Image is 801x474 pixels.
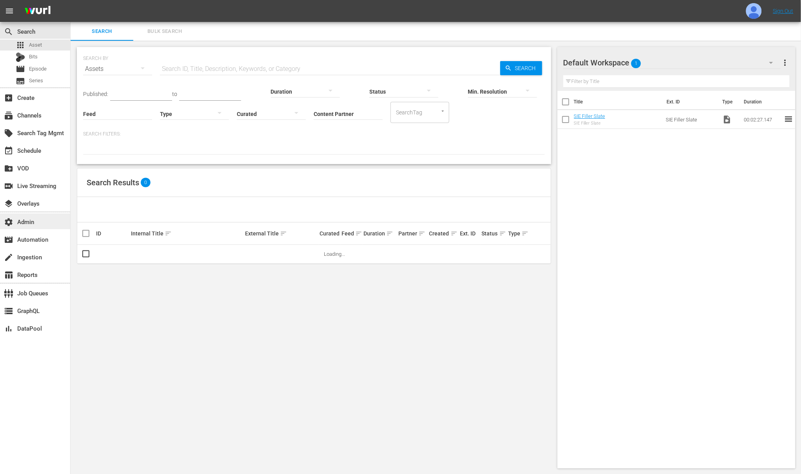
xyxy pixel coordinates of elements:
[4,235,13,244] span: Automation
[29,65,47,73] span: Episode
[499,230,506,237] span: sort
[75,27,129,36] span: Search
[355,230,362,237] span: sort
[429,229,458,238] div: Created
[508,229,523,238] div: Type
[574,113,605,119] a: SIE Filler Slate
[780,53,790,72] button: more_vert
[418,230,425,237] span: sort
[4,306,13,316] span: GraphQL
[4,164,13,173] span: VOD
[4,324,13,333] span: DataPool
[341,229,361,238] div: Feed
[29,77,43,85] span: Series
[722,115,732,124] span: Video
[717,91,739,113] th: Type
[16,52,25,62] div: Bits
[386,230,393,237] span: sort
[138,27,191,36] span: Bulk Search
[784,114,793,124] span: reorder
[563,52,781,74] div: Default Workspace
[141,178,151,187] span: 0
[574,121,605,126] div: SIE Filler Slate
[4,111,13,120] span: Channels
[460,230,480,237] div: Ext. ID
[746,3,762,19] img: photo.jpg
[83,91,108,97] span: Published:
[4,146,13,156] span: Schedule
[4,199,13,208] span: Overlays
[4,289,13,298] span: Job Queues
[83,58,152,80] div: Assets
[439,107,447,115] button: Open
[780,58,790,67] span: more_vert
[16,64,25,74] span: Episode
[4,253,13,262] span: Ingestion
[131,229,243,238] div: Internal Title
[662,91,717,113] th: Ext. ID
[4,217,13,227] span: Admin
[741,110,784,129] td: 00:02:27.147
[4,181,13,191] span: Live Streaming
[5,6,14,16] span: menu
[450,230,458,237] span: sort
[245,229,317,238] div: External Title
[96,230,129,237] div: ID
[482,229,506,238] div: Status
[83,131,545,137] p: Search Filters:
[773,8,794,14] a: Sign Out
[4,128,13,138] span: Search Tag Mgmt
[739,91,786,113] th: Duration
[4,93,13,103] span: Create
[280,230,287,237] span: sort
[320,230,339,237] div: Curated
[16,76,25,86] span: Series
[512,61,542,75] span: Search
[398,229,427,238] div: Partner
[16,40,25,50] span: Asset
[324,251,345,257] span: Loading...
[29,41,42,49] span: Asset
[165,230,172,237] span: sort
[500,61,542,75] button: Search
[19,2,56,20] img: ans4CAIJ8jUAAAAAAAAAAAAAAAAAAAAAAAAgQb4GAAAAAAAAAAAAAAAAAAAAAAAAJMjXAAAAAAAAAAAAAAAAAAAAAAAAgAT5G...
[87,178,139,187] span: Search Results
[574,91,662,113] th: Title
[363,229,396,238] div: Duration
[4,27,13,36] span: Search
[663,110,719,129] td: SIE Filler Slate
[631,55,641,72] span: 1
[29,53,38,61] span: Bits
[172,91,177,97] span: to
[521,230,529,237] span: sort
[4,270,13,280] span: Reports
